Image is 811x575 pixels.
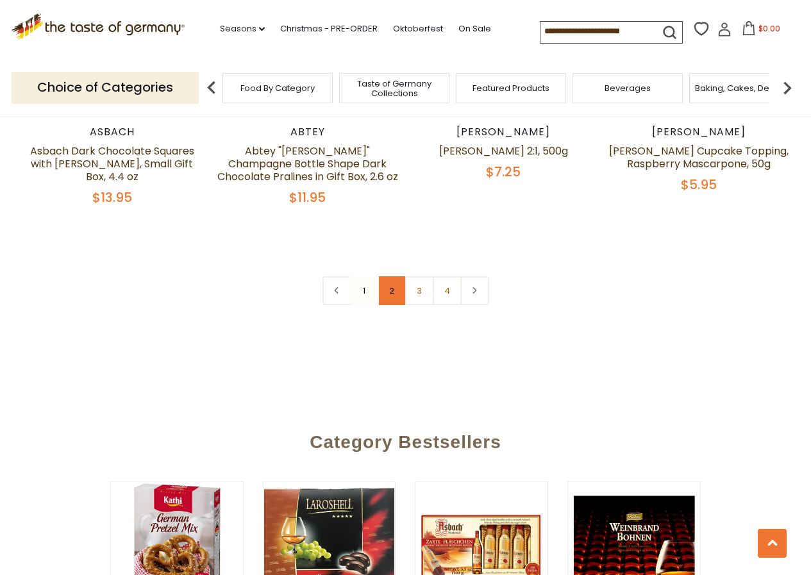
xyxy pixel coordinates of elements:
span: $13.95 [92,188,132,206]
a: Beverages [605,83,651,93]
div: [PERSON_NAME] [412,126,595,138]
a: Christmas - PRE-ORDER [280,22,378,36]
div: Asbach [21,126,204,138]
img: previous arrow [199,75,224,101]
span: $11.95 [289,188,326,206]
a: 2 [378,276,406,305]
img: next arrow [774,75,800,101]
button: $0.00 [734,21,789,40]
span: $5.95 [681,176,717,194]
span: $7.25 [486,163,521,181]
div: Category Bestsellers [24,413,787,465]
a: Seasons [220,22,265,36]
div: [PERSON_NAME] [608,126,790,138]
a: Abtey "[PERSON_NAME]" Champagne Bottle Shape Dark Chocolate Pralines in Gift Box, 2.6 oz [217,144,398,184]
a: Baking, Cakes, Desserts [695,83,794,93]
a: Food By Category [240,83,315,93]
div: Abtey [217,126,399,138]
a: [PERSON_NAME] Cupcake Topping, Raspberry Mascarpone, 50g [609,144,789,171]
a: On Sale [458,22,491,36]
a: Asbach Dark Chocolate Squares with [PERSON_NAME], Small Gift Box, 4.4 oz [30,144,194,184]
p: Choice of Categories [12,72,199,103]
a: 4 [433,276,462,305]
a: Featured Products [472,83,549,93]
span: $0.00 [758,23,780,34]
a: Oktoberfest [393,22,443,36]
a: [PERSON_NAME] 2:1, 500g [439,144,568,158]
a: 3 [405,276,434,305]
a: Taste of Germany Collections [343,79,446,98]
